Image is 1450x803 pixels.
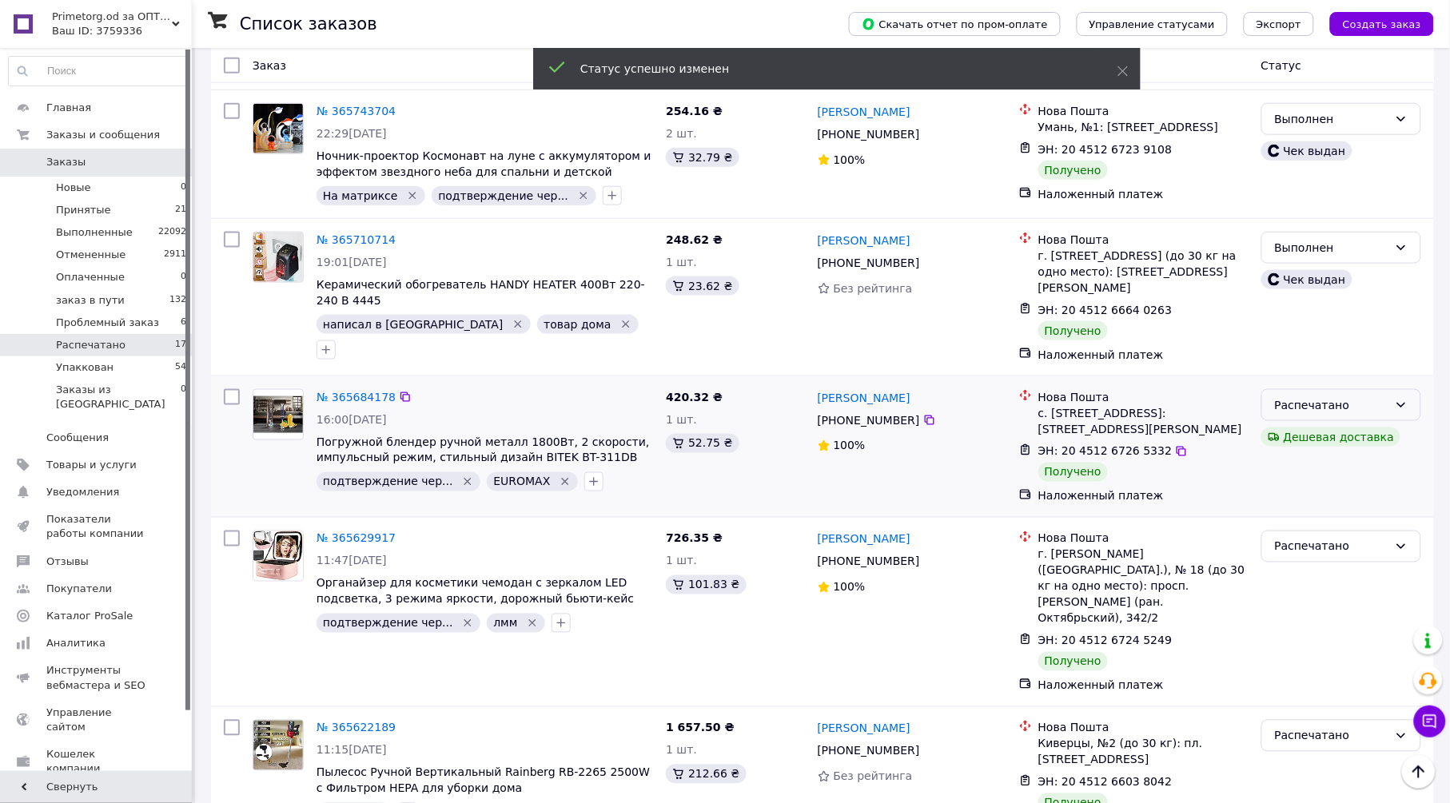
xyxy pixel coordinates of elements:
[666,555,697,567] span: 1 шт.
[666,413,697,426] span: 1 шт.
[666,127,697,140] span: 2 шт.
[317,555,387,567] span: 11:47[DATE]
[46,485,119,499] span: Уведомления
[253,104,303,153] img: Фото товару
[1275,110,1388,128] div: Выполнен
[46,458,137,472] span: Товары и услуги
[253,233,303,282] img: Фото товару
[1275,396,1388,414] div: Распечатано
[1038,103,1249,119] div: Нова Пошта
[559,475,572,488] svg: Удалить метку
[818,721,910,737] a: [PERSON_NAME]
[1414,706,1446,737] button: Чат с покупателем
[1257,18,1301,30] span: Экспорт
[317,256,387,268] span: 19:01[DATE]
[1038,304,1173,316] span: ЭН: 20 4512 6664 0263
[1038,488,1249,504] div: Наложенный платеж
[317,391,396,403] a: № 365684178
[834,439,866,452] span: 100%
[158,225,186,240] span: 22092
[253,531,303,581] img: Фото товару
[1275,727,1388,745] div: Распечатано
[834,770,913,783] span: Без рейтинга
[438,189,568,202] span: подтверждение чер...
[862,17,1048,31] span: Скачать отчет по пром-оплате
[181,316,186,330] span: 6
[181,181,186,195] span: 0
[1038,776,1173,789] span: ЭН: 20 4512 6603 8042
[1038,321,1108,340] div: Получено
[406,189,419,202] svg: Удалить метку
[666,532,723,545] span: 726.35 ₴
[1038,445,1173,458] span: ЭН: 20 4512 6726 5332
[666,276,739,296] div: 23.62 ₴
[46,155,86,169] span: Заказы
[666,575,746,594] div: 101.83 ₴
[56,181,91,195] span: Новые
[317,577,634,622] span: Органайзер для косметики чемодан с зеркалом LED подсветка, 3 режима яркости, дорожный бьюти-кейс ...
[818,745,920,757] span: [PHONE_NUMBER]
[169,293,186,308] span: 132
[1038,652,1108,671] div: Получено
[46,101,91,115] span: Главная
[461,617,474,630] svg: Удалить метку
[253,396,303,434] img: Фото товару
[818,104,910,120] a: [PERSON_NAME]
[56,203,111,217] span: Принятые
[56,383,181,411] span: Заказы из [GEOGRAPHIC_DATA]
[181,270,186,284] span: 0
[317,149,651,178] span: Ночник-проектор Космонавт на луне с аккумулятором и эффектом звездного неба для спальни и детской
[181,383,186,411] span: 0
[317,722,396,734] a: № 365622189
[849,12,1061,36] button: Скачать отчет по пром-оплате
[317,278,645,307] a: Керамический обогреватель HANDY HEATER 400Вт 220-240 В 4445
[818,233,910,248] a: [PERSON_NAME]
[666,148,739,167] div: 32.79 ₴
[46,706,148,734] span: Управление сайтом
[526,617,539,630] svg: Удалить метку
[46,555,89,569] span: Отзывы
[175,338,186,352] span: 17
[818,414,920,427] span: [PHONE_NUMBER]
[175,360,186,375] span: 54
[317,744,387,757] span: 11:15[DATE]
[1330,12,1434,36] button: Создать заказ
[317,105,396,117] a: № 365743704
[1038,463,1108,482] div: Получено
[46,609,133,623] span: Каталог ProSale
[666,722,735,734] span: 1 657.50 ₴
[666,256,697,268] span: 1 шт.
[323,189,398,202] span: На матриксе
[666,233,723,246] span: 248.62 ₴
[1038,547,1249,626] div: г. [PERSON_NAME] ([GEOGRAPHIC_DATA].), № 18 (до 30 кг на одно место): просп. [PERSON_NAME] (ран. ...
[253,531,304,582] a: Фото товару
[317,532,396,545] a: № 365629917
[818,390,910,406] a: [PERSON_NAME]
[56,293,125,308] span: заказ в пути
[46,512,148,541] span: Показатели работы компании
[317,435,650,464] a: Погружной блендер ручной металл 1800Вт, 2 скорости, импульсный режим, стильный дизайн BITEK BT-311DB
[164,248,186,262] span: 2911
[666,744,697,757] span: 1 шт.
[834,153,866,166] span: 100%
[317,233,396,246] a: № 365710714
[1261,427,1401,447] div: Дешевая доставка
[323,475,453,488] span: подтверждение чер...
[493,617,517,630] span: лмм
[253,721,303,770] img: Фото товару
[253,720,304,771] a: Фото товару
[666,391,723,403] span: 420.32 ₴
[493,475,550,488] span: EUROMAX
[1038,143,1173,156] span: ЭН: 20 4512 6723 9108
[580,61,1078,77] div: Статус успешно изменен
[1402,755,1436,789] button: Наверх
[253,103,304,154] a: Фото товару
[46,582,112,596] span: Покупатели
[9,57,187,85] input: Поиск
[1275,239,1388,256] div: Выполнен
[317,127,387,140] span: 22:29[DATE]
[46,636,106,650] span: Аналитика
[1038,389,1249,405] div: Нова Пошта
[1314,17,1434,30] a: Создать заказ
[1038,347,1249,363] div: Наложенный платеж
